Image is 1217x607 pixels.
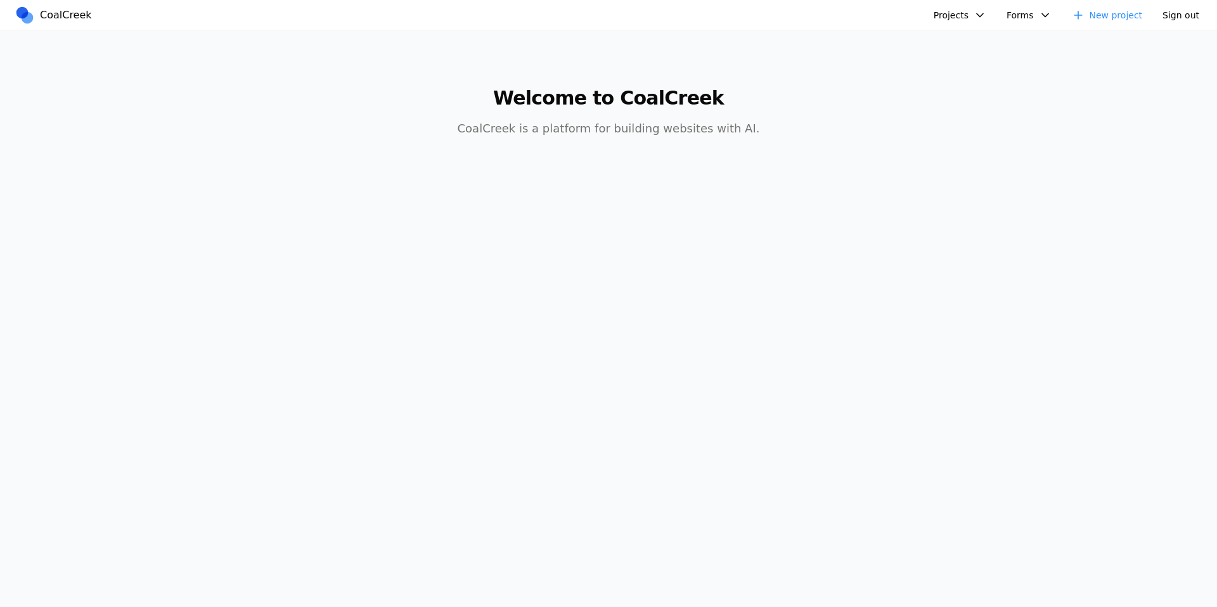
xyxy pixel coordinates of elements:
[1155,5,1207,25] button: Sign out
[15,6,97,25] a: CoalCreek
[365,120,852,137] p: CoalCreek is a platform for building websites with AI.
[40,8,92,23] span: CoalCreek
[365,87,852,110] h1: Welcome to CoalCreek
[999,5,1059,25] button: Forms
[1064,5,1150,25] a: New project
[926,5,994,25] button: Projects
